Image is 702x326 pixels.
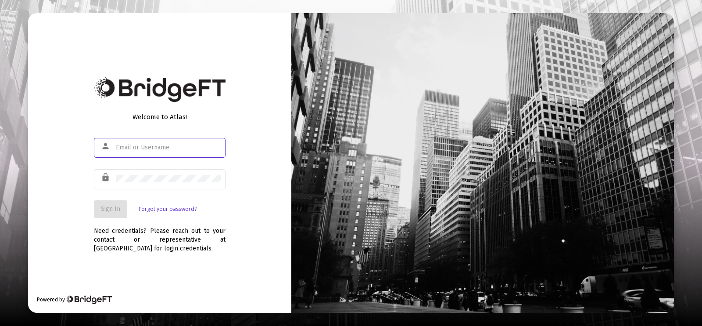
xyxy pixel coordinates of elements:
[101,141,111,152] mat-icon: person
[37,295,112,304] div: Powered by
[139,205,197,214] a: Forgot your password?
[94,112,226,121] div: Welcome to Atlas!
[101,172,111,183] mat-icon: lock
[101,205,120,213] span: Sign In
[94,77,226,102] img: Bridge Financial Technology Logo
[66,295,112,304] img: Bridge Financial Technology Logo
[116,144,221,151] input: Email or Username
[94,200,127,218] button: Sign In
[94,218,226,253] div: Need credentials? Please reach out to your contact or representative at [GEOGRAPHIC_DATA] for log...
